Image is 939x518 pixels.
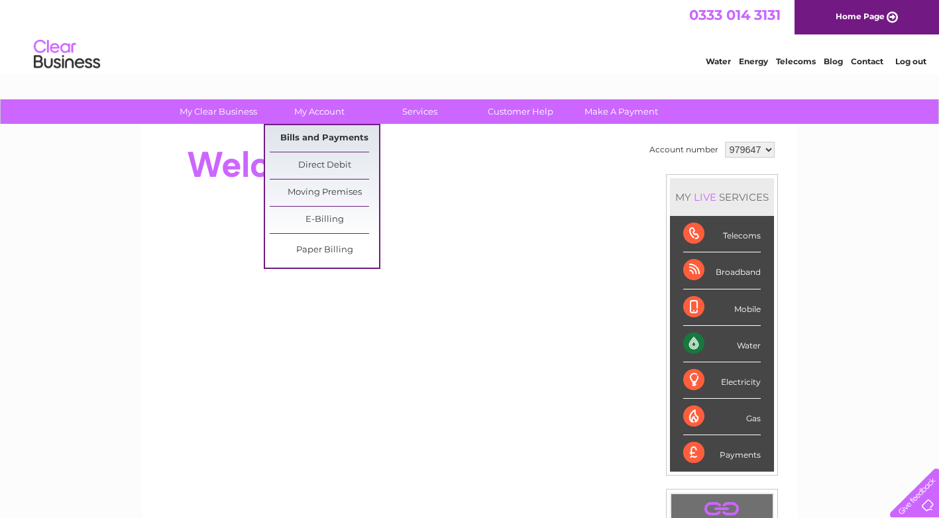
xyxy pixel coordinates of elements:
[270,125,379,152] a: Bills and Payments
[164,99,273,124] a: My Clear Business
[683,362,761,399] div: Electricity
[270,152,379,179] a: Direct Debit
[270,237,379,264] a: Paper Billing
[33,34,101,75] img: logo.png
[689,7,781,23] a: 0333 014 3131
[851,56,883,66] a: Contact
[270,180,379,206] a: Moving Premises
[824,56,843,66] a: Blog
[466,99,575,124] a: Customer Help
[683,216,761,252] div: Telecoms
[270,207,379,233] a: E-Billing
[683,326,761,362] div: Water
[683,252,761,289] div: Broadband
[264,99,374,124] a: My Account
[646,138,722,161] td: Account number
[895,56,926,66] a: Log out
[739,56,768,66] a: Energy
[683,399,761,435] div: Gas
[567,99,676,124] a: Make A Payment
[776,56,816,66] a: Telecoms
[683,435,761,471] div: Payments
[691,191,719,203] div: LIVE
[157,7,783,64] div: Clear Business is a trading name of Verastar Limited (registered in [GEOGRAPHIC_DATA] No. 3667643...
[365,99,474,124] a: Services
[706,56,731,66] a: Water
[683,289,761,326] div: Mobile
[670,178,774,216] div: MY SERVICES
